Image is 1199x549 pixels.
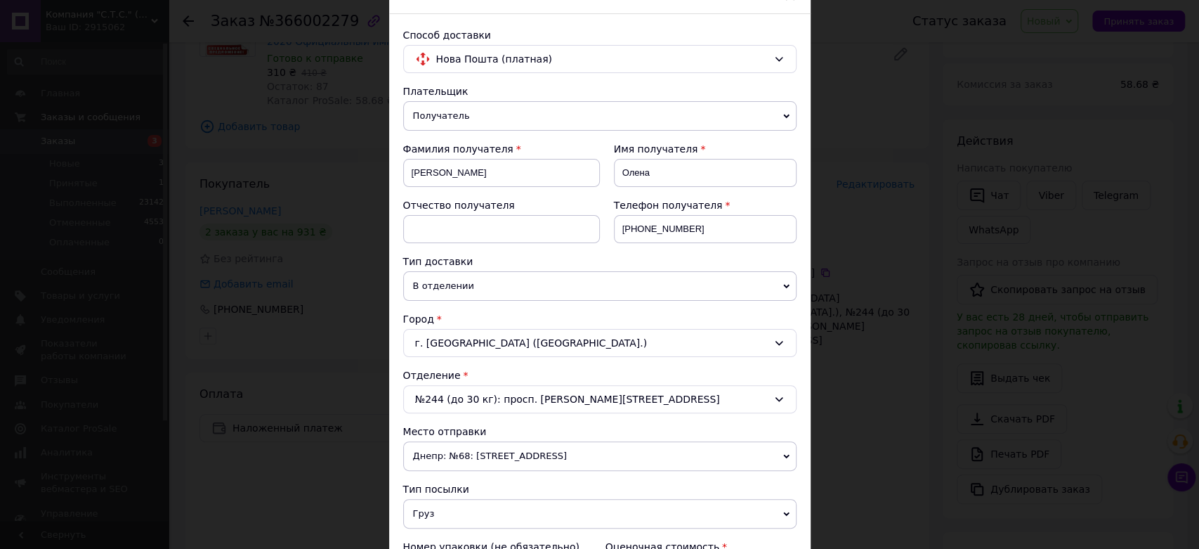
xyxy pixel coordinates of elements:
[614,200,723,211] span: Телефон получателя
[403,256,473,267] span: Тип доставки
[403,441,797,471] span: Днепр: №68: [STREET_ADDRESS]
[403,312,797,326] div: Город
[403,271,797,301] span: В отделении
[403,426,487,437] span: Место отправки
[614,143,698,155] span: Имя получателя
[403,86,469,97] span: Плательщик
[403,200,515,211] span: Отчество получателя
[403,329,797,357] div: г. [GEOGRAPHIC_DATA] ([GEOGRAPHIC_DATA].)
[403,143,513,155] span: Фамилия получателя
[403,499,797,529] span: Груз
[614,215,797,243] input: +380
[403,484,469,495] span: Тип посылки
[403,28,797,42] div: Способ доставки
[403,368,797,382] div: Отделение
[436,51,768,67] span: Нова Пошта (платная)
[403,101,797,131] span: Получатель
[403,385,797,413] div: №244 (до 30 кг): просп. [PERSON_NAME][STREET_ADDRESS]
